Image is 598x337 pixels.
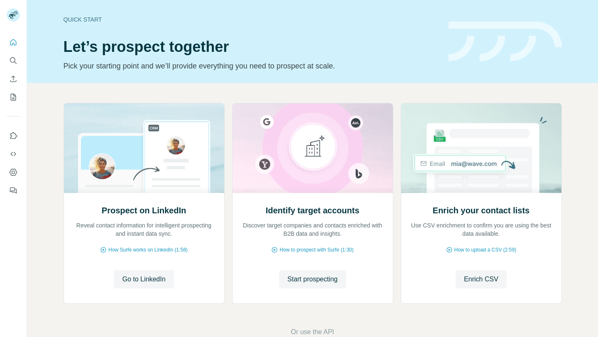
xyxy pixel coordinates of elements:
button: Start prospecting [279,270,346,288]
span: Enrich CSV [464,274,498,284]
div: Quick start [64,15,439,24]
h2: Prospect on LinkedIn [102,205,186,216]
button: Use Surfe API [7,147,20,161]
span: Start prospecting [287,274,338,284]
img: Identify target accounts [232,103,393,193]
img: banner [448,22,562,62]
span: How Surfe works on LinkedIn (1:58) [108,246,188,254]
button: Search [7,53,20,68]
button: Quick start [7,35,20,50]
p: Discover target companies and contacts enriched with B2B data and insights. [241,221,385,238]
img: Prospect on LinkedIn [64,103,225,193]
button: Dashboard [7,165,20,180]
button: Feedback [7,183,20,198]
h2: Identify target accounts [266,205,360,216]
p: Pick your starting point and we’ll provide everything you need to prospect at scale. [64,60,439,72]
button: Or use the API [291,327,334,337]
img: Enrich your contact lists [401,103,562,193]
button: Enrich CSV [7,71,20,86]
p: Reveal contact information for intelligent prospecting and instant data sync. [72,221,216,238]
span: Go to LinkedIn [122,274,165,284]
span: How to upload a CSV (2:59) [454,246,516,254]
button: Use Surfe on LinkedIn [7,128,20,143]
h2: Enrich your contact lists [433,205,529,216]
h1: Let’s prospect together [64,39,439,55]
button: Go to LinkedIn [114,270,174,288]
button: Enrich CSV [456,270,507,288]
button: My lists [7,90,20,105]
span: How to prospect with Surfe (1:30) [279,246,353,254]
p: Use CSV enrichment to confirm you are using the best data available. [409,221,553,238]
